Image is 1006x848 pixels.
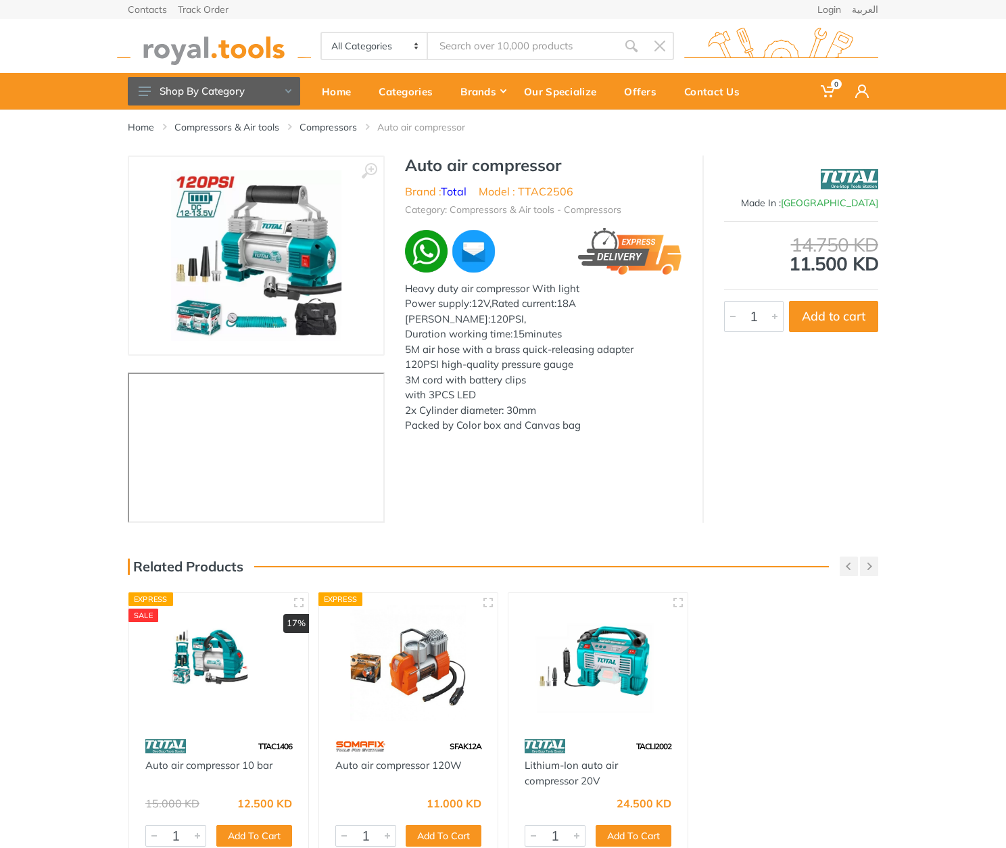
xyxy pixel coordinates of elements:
nav: breadcrumb [128,120,878,134]
div: 17% [283,614,309,633]
a: Categories [369,73,451,110]
div: with 3PCS LED [405,387,682,403]
div: 2x Cylinder diameter: 30mm [405,403,682,419]
a: Total [441,185,466,198]
a: Home [312,73,369,110]
div: SALE [128,609,158,622]
a: Compressors [300,120,357,134]
img: 60.webp [335,734,386,758]
img: Royal Tools - Auto air compressor [171,170,341,341]
h1: Auto air compressor [405,156,682,175]
a: Contacts [128,5,167,14]
img: Royal Tools - Auto air compressor 10 bar [141,605,296,721]
span: 0 [831,79,842,89]
a: Offers [615,73,675,110]
div: Brands [451,77,514,105]
div: Made In : [724,196,878,210]
div: Our Specialize [514,77,615,105]
div: 3M cord with battery clips [405,373,682,388]
div: Home [312,77,369,105]
button: Add to cart [789,301,878,332]
a: Auto air compressor 10 bar [145,759,272,772]
a: Login [817,5,841,14]
img: Royal Tools - Lithium-Ion auto air compressor 20V [521,605,675,721]
div: 12.500 KD [237,798,292,809]
li: Model : TTAC2506 [479,183,573,199]
img: royal.tools Logo [117,28,311,65]
select: Category [322,33,428,59]
button: Add To Cart [406,825,481,847]
a: Our Specialize [514,73,615,110]
button: Add To Cart [596,825,671,847]
li: Category: Compressors & Air tools - Compressors [405,203,621,217]
div: 24.500 KD [617,798,671,809]
div: 11.500 KD [724,235,878,273]
a: العربية [852,5,878,14]
div: 5M air hose with a brass quick-releasing adapter [405,342,682,358]
a: Home [128,120,154,134]
img: express.png [578,228,682,275]
div: 15.000 KD [145,798,199,809]
div: Express [128,592,173,606]
span: TACLI2002 [636,741,671,751]
span: [GEOGRAPHIC_DATA] [781,197,878,209]
a: Lithium-Ion auto air compressor 20V [525,759,618,787]
div: 120PSI high-quality pressure gauge [405,357,682,373]
img: Total [821,162,878,196]
img: wa.webp [405,230,448,273]
img: Royal Tools - Auto air compressor 120W [331,605,486,721]
div: 14.750 KD [724,235,878,254]
div: Duration working time:15minutes [405,327,682,342]
a: Contact Us [675,73,758,110]
input: Site search [428,32,617,60]
div: Express [318,592,363,606]
span: SFAK12A [450,741,481,751]
div: Offers [615,77,675,105]
button: Shop By Category [128,77,300,105]
li: Brand : [405,183,466,199]
img: 86.webp [145,734,186,758]
li: Auto air compressor [377,120,485,134]
button: Add To Cart [216,825,292,847]
img: royal.tools Logo [684,28,878,65]
span: TTAC1406 [258,741,292,751]
div: [PERSON_NAME]:120PSI, [405,312,682,327]
img: 86.webp [525,734,565,758]
div: Contact Us [675,77,758,105]
div: Heavy duty air compressor With light [405,281,682,297]
img: ma.webp [450,228,497,275]
div: Packed by Color box and Canvas bag [405,418,682,433]
a: Compressors & Air tools [174,120,279,134]
h3: Related Products [128,559,243,575]
div: Categories [369,77,451,105]
a: Track Order [178,5,229,14]
div: 11.000 KD [427,798,481,809]
div: Power supply:12V,Rated current:18A [405,296,682,312]
a: Auto air compressor 120W [335,759,462,772]
a: 0 [811,73,846,110]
